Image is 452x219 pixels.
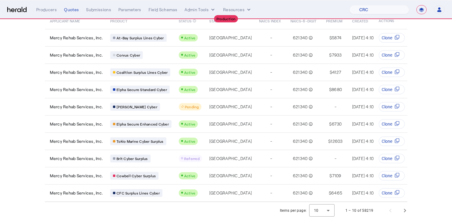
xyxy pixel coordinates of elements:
[293,155,308,162] span: 621340
[64,7,79,13] div: Quotes
[117,156,148,161] span: Brit Cyber Surplus
[110,18,127,24] span: PRODUCT
[332,69,341,75] span: 4127
[293,35,308,41] span: 621340
[293,52,308,58] span: 621340
[184,191,196,195] span: Active
[117,53,140,57] span: Corvus Cyber
[379,136,405,146] button: Clone
[209,69,252,75] span: [GEOGRAPHIC_DATA]
[379,50,405,60] button: Clone
[352,35,381,40] span: [DATE] 4:10 PM
[184,70,196,74] span: Active
[382,87,392,93] span: Clone
[382,190,392,196] span: Clone
[184,139,196,143] span: Active
[36,7,57,13] div: Producers
[259,18,281,24] span: NAICS INDEX
[185,105,199,109] span: Pending
[332,121,342,127] span: 6730
[50,104,103,110] span: Mercy Rehab Services, Inc.
[307,121,313,127] mat-icon: info_outline
[345,208,373,214] div: 1 – 10 of 58219
[307,35,313,41] mat-icon: info_outline
[184,36,196,40] span: Active
[331,190,342,196] span: 6465
[307,104,313,110] mat-icon: info_outline
[379,67,405,77] button: Clone
[270,190,272,196] span: -
[270,35,272,41] span: -
[50,121,103,127] span: Mercy Rehab Services, Inc.
[379,33,405,43] button: Clone
[307,87,313,93] mat-icon: info_outline
[118,7,141,13] div: Parameters
[382,138,392,144] span: Clone
[329,173,332,179] span: $
[335,104,336,110] span: -
[184,156,200,161] span: Referred
[293,138,308,144] span: 621340
[50,87,103,93] span: Mercy Rehab Services, Inc.
[270,69,272,75] span: -
[293,173,308,179] span: 621340
[149,7,178,13] div: Field Schemas
[352,173,381,178] span: [DATE] 4:10 PM
[329,190,331,196] span: $
[117,104,157,109] span: [PERSON_NAME] Cyber
[223,7,252,13] button: Resources dropdown menu
[352,156,381,161] span: [DATE] 4:10 PM
[7,7,27,13] img: Herald Logo
[50,18,80,24] span: APPLICANT NAME
[293,69,308,75] span: 621340
[352,139,381,144] span: [DATE] 4:10 PM
[398,203,412,218] button: Next page
[352,87,381,92] span: [DATE] 4:10 PM
[117,87,167,92] span: Elpha Secure Standard Cyber
[293,121,308,127] span: 621340
[326,18,342,24] span: PREMIUM
[293,190,308,196] span: 621340
[184,122,196,126] span: Active
[209,35,252,41] span: [GEOGRAPHIC_DATA]
[270,155,272,162] span: -
[117,173,156,178] span: Cowbell Cyber Surplus
[382,35,392,41] span: Clone
[307,155,313,162] mat-icon: info_outline
[117,139,164,144] span: Tokio Marine Cyber Surplus
[270,104,272,110] span: -
[50,35,103,41] span: Mercy Rehab Services, Inc.
[331,138,342,144] span: 12603
[50,69,103,75] span: Mercy Rehab Services, Inc.
[329,87,332,93] span: $
[117,191,160,195] span: CFC Surplus Lines Cyber
[50,190,103,196] span: Mercy Rehab Services, Inc.
[329,52,332,58] span: $
[270,87,272,93] span: -
[209,52,252,58] span: [GEOGRAPHIC_DATA]
[50,155,103,162] span: Mercy Rehab Services, Inc.
[330,69,332,75] span: $
[379,154,405,163] button: Clone
[332,87,342,93] span: 8680
[117,35,164,40] span: At-Bay Surplus Lines Cyber
[117,122,169,126] span: Elpha Secure Enhanced Cyber
[332,52,342,58] span: 7933
[280,208,307,214] div: Items per page:
[352,121,381,126] span: [DATE] 4:10 PM
[209,87,252,93] span: [GEOGRAPHIC_DATA]
[382,173,392,179] span: Clone
[379,85,405,94] button: Clone
[179,18,192,24] span: STATUS
[209,121,252,127] span: [GEOGRAPHIC_DATA]
[307,138,313,144] mat-icon: info_outline
[293,87,308,93] span: 621340
[329,35,332,41] span: $
[307,52,313,58] mat-icon: info_outline
[352,18,368,24] span: CREATED
[214,15,238,22] div: Production
[270,121,272,127] span: -
[50,173,103,179] span: Mercy Rehab Services, Inc.
[193,18,196,24] mat-icon: info_outline
[270,52,272,58] span: -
